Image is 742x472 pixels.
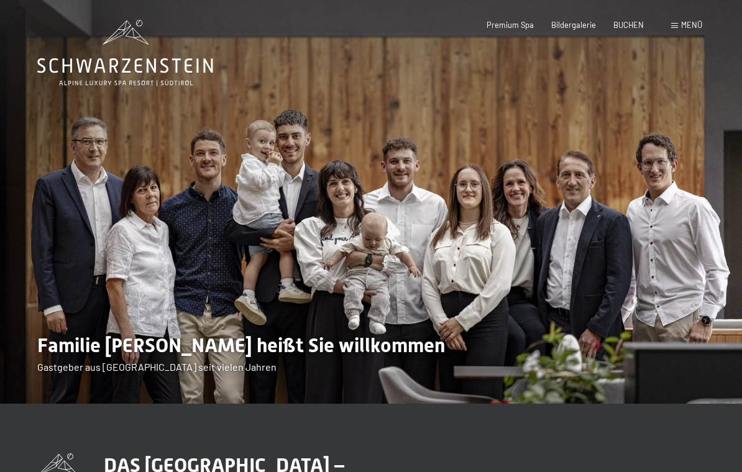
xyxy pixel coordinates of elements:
[37,334,445,357] span: Familie [PERSON_NAME] heißt Sie willkommen
[613,20,644,30] a: BUCHEN
[551,20,596,30] a: Bildergalerie
[37,361,277,373] span: Gastgeber aus [GEOGRAPHIC_DATA] seit vielen Jahren
[681,20,702,30] span: Menü
[487,20,534,30] a: Premium Spa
